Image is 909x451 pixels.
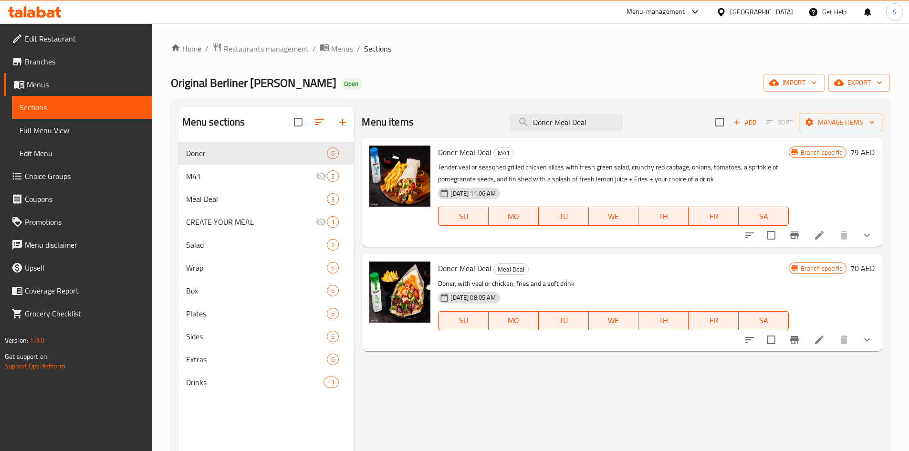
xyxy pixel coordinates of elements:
[25,33,144,44] span: Edit Restaurant
[327,218,338,227] span: 1
[4,279,152,302] a: Coverage Report
[638,207,689,226] button: TH
[12,142,152,165] a: Edit Menu
[761,330,781,350] span: Select to update
[856,328,878,351] button: show more
[806,116,875,128] span: Manage items
[186,308,327,319] span: Plates
[833,224,856,247] button: delete
[178,188,355,210] div: Meal Deal3
[730,7,793,17] div: [GEOGRAPHIC_DATA]
[861,334,873,346] svg: Show Choices
[627,6,685,18] div: Menu-management
[438,145,491,159] span: Doner Meal Deal
[539,311,589,330] button: TU
[327,239,339,251] div: items
[171,43,201,54] a: Home
[438,207,489,226] button: SU
[327,147,339,159] div: items
[364,43,391,54] span: Sections
[186,285,327,296] span: Box
[442,314,485,327] span: SU
[327,286,338,295] span: 5
[340,78,362,90] div: Open
[186,262,327,273] span: Wrap
[850,262,875,275] h6: 70 AED
[308,111,331,134] span: Sort sections
[856,224,878,247] button: show more
[331,43,353,54] span: Menus
[543,210,585,223] span: TU
[539,207,589,226] button: TU
[212,42,309,55] a: Restaurants management
[27,79,144,90] span: Menus
[186,377,324,388] span: Drinks
[327,241,338,250] span: 2
[186,147,327,159] span: Doner
[178,256,355,279] div: Wrap5
[12,96,152,119] a: Sections
[25,285,144,296] span: Coverage Report
[692,210,735,223] span: FR
[5,350,49,363] span: Get support on:
[178,142,355,165] div: Doner6
[186,239,327,251] span: Salad
[5,360,65,372] a: Support.OpsPlatform
[320,42,353,55] a: Menus
[327,332,338,341] span: 5
[171,42,890,55] nav: breadcrumb
[178,165,355,188] div: M412
[5,334,28,346] span: Version:
[814,334,825,346] a: Edit menu item
[710,112,730,132] span: Select section
[638,311,689,330] button: TH
[182,115,245,129] h2: Menu sections
[327,262,339,273] div: items
[178,210,355,233] div: CREATE YOUR MEAL1
[4,50,152,73] a: Branches
[25,262,144,273] span: Upsell
[814,230,825,241] a: Edit menu item
[739,311,789,330] button: SA
[492,314,535,327] span: MO
[20,102,144,113] span: Sections
[850,146,875,159] h6: 79 AED
[324,377,339,388] div: items
[833,328,856,351] button: delete
[178,302,355,325] div: Plates5
[12,119,152,142] a: Full Menu View
[327,263,338,273] span: 5
[642,314,685,327] span: TH
[442,210,485,223] span: SU
[799,114,882,131] button: Manage items
[186,216,316,228] div: CREATE YOUR MEAL
[4,210,152,233] a: Promotions
[732,117,758,128] span: Add
[327,308,339,319] div: items
[447,189,500,198] span: [DATE] 11:06 AM
[4,256,152,279] a: Upsell
[186,331,327,342] div: Sides
[763,74,825,92] button: import
[510,114,623,131] input: search
[438,161,788,185] p: Tender veal or seasoned grilled chicken slices with fresh green salad, crunchy red cabbage, onion...
[186,170,316,182] span: M41
[730,115,760,130] button: Add
[178,325,355,348] div: Sides5
[494,147,513,158] span: M41
[288,112,308,132] span: Select all sections
[25,56,144,67] span: Branches
[327,193,339,205] div: items
[186,354,327,365] span: Extras
[30,334,44,346] span: 1.0.0
[689,311,739,330] button: FR
[589,311,639,330] button: WE
[742,314,785,327] span: SA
